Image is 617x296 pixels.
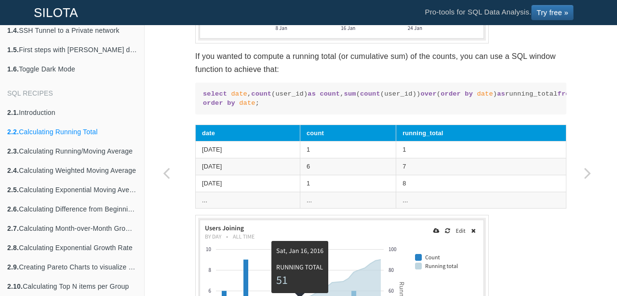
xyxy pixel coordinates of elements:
td: ... [300,192,396,209]
td: 1 [396,141,566,158]
td: 1 [300,175,396,192]
span: order [441,90,461,98]
b: 2.8. [7,244,19,252]
span: order [203,99,223,107]
span: date [239,99,255,107]
td: [DATE] [196,158,300,175]
td: ... [396,192,566,209]
b: 1.4. [7,27,19,34]
td: [DATE] [196,175,300,192]
b: 2.9. [7,263,19,271]
b: 1.5. [7,46,19,54]
iframe: Drift Widget Chat Controller [569,248,605,284]
td: 6 [300,158,396,175]
b: 2.5. [7,186,19,194]
span: date [477,90,493,98]
b: 2.10. [7,282,23,290]
span: over [420,90,436,98]
span: from [558,90,574,98]
span: sum [344,90,356,98]
a: SILOTA [27,0,85,25]
span: by [465,90,473,98]
span: select [203,90,227,98]
b: 1.6. [7,65,19,73]
b: 2.6. [7,205,19,213]
code: , (user_id) , ( (user_id)) ( ) running_total users_joined ; [203,89,559,108]
b: 2.4. [7,167,19,174]
b: 2.3. [7,147,19,155]
b: 2.7. [7,225,19,232]
th: running_total [396,125,566,141]
a: Previous page: Introduction [145,49,188,296]
th: date [196,125,300,141]
span: date [231,90,247,98]
td: 8 [396,175,566,192]
td: ... [196,192,300,209]
span: as [497,90,505,98]
th: count [300,125,396,141]
b: 2.2. [7,128,19,136]
li: Pro-tools for SQL Data Analysis. [415,0,583,25]
td: 7 [396,158,566,175]
span: count [360,90,380,98]
p: If you wanted to compute a running total (or cumulative sum) of the counts, you can use a SQL win... [195,50,566,76]
span: count [320,90,340,98]
td: 1 [300,141,396,158]
a: Try free » [531,5,574,20]
td: [DATE] [196,141,300,158]
span: count [251,90,271,98]
b: 2.1. [7,109,19,116]
span: as [308,90,316,98]
a: Next page: Calculating Running/Moving Average [566,49,609,296]
span: by [227,99,235,107]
